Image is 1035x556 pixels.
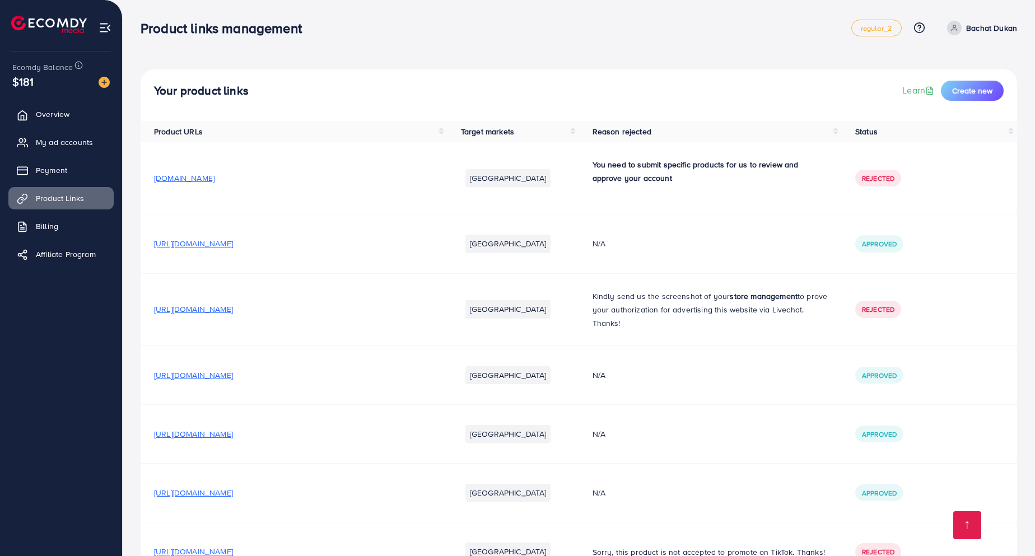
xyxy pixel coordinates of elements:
span: $181 [12,73,34,90]
a: Payment [8,159,114,181]
a: Learn [902,84,936,97]
img: menu [99,21,111,34]
span: N/A [593,370,605,381]
span: My ad accounts [36,137,93,148]
strong: You need to submit specific products for us to review and approve your account [593,159,799,184]
span: N/A [593,487,605,498]
li: [GEOGRAPHIC_DATA] [465,235,551,253]
span: [URL][DOMAIN_NAME] [154,238,233,249]
img: logo [11,16,87,33]
span: Payment [36,165,67,176]
li: [GEOGRAPHIC_DATA] [465,484,551,502]
span: [URL][DOMAIN_NAME] [154,370,233,381]
span: [URL][DOMAIN_NAME] [154,428,233,440]
a: Overview [8,103,114,125]
span: Ecomdy Balance [12,62,73,73]
span: Product Links [36,193,84,204]
h3: Product links management [141,20,311,36]
a: Affiliate Program [8,243,114,265]
li: [GEOGRAPHIC_DATA] [465,425,551,443]
span: Affiliate Program [36,249,96,260]
button: Create new [941,81,1004,101]
span: Target markets [461,126,514,137]
span: Rejected [862,305,894,314]
span: Status [855,126,878,137]
img: image [99,77,110,88]
p: Kindly send us the screenshot of your to prove your authorization for advertising this website vi... [593,289,829,330]
span: Approved [862,239,897,249]
a: regular_2 [851,20,902,36]
p: Bachat Dukan [966,21,1017,35]
li: [GEOGRAPHIC_DATA] [465,366,551,384]
h4: Your product links [154,84,249,98]
span: Approved [862,429,897,439]
span: [URL][DOMAIN_NAME] [154,303,233,315]
span: Product URLs [154,126,203,137]
span: Billing [36,221,58,232]
span: regular_2 [861,25,892,32]
span: N/A [593,428,605,440]
span: Rejected [862,174,894,183]
span: Approved [862,488,897,498]
span: N/A [593,238,605,249]
span: Reason rejected [593,126,651,137]
iframe: Chat [987,506,1027,548]
span: Approved [862,371,897,380]
a: Billing [8,215,114,237]
span: [URL][DOMAIN_NAME] [154,487,233,498]
li: [GEOGRAPHIC_DATA] [465,300,551,318]
strong: store management [730,291,798,302]
a: My ad accounts [8,131,114,153]
a: Bachat Dukan [943,21,1017,35]
span: Overview [36,109,69,120]
span: [DOMAIN_NAME] [154,172,215,184]
li: [GEOGRAPHIC_DATA] [465,169,551,187]
span: Create new [952,85,992,96]
a: Product Links [8,187,114,209]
